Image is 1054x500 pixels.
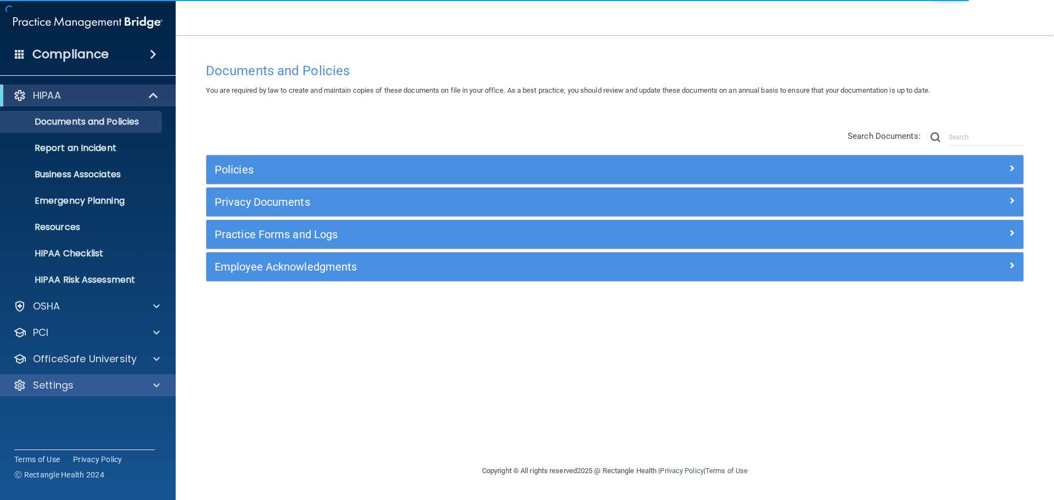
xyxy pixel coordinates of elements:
[33,300,60,313] p: OSHA
[949,129,1024,145] input: Search
[864,422,1041,466] iframe: Drift Widget Chat Controller
[215,261,811,273] h5: Employee Acknowledgments
[215,193,1015,211] a: Privacy Documents
[7,248,157,259] p: HIPAA Checklist
[73,454,122,465] a: Privacy Policy
[13,352,160,366] a: OfficeSafe University
[930,132,940,142] img: ic-search.3b580494.png
[14,454,60,465] a: Terms of Use
[33,326,48,339] p: PCI
[705,467,748,475] a: Terms of Use
[7,116,157,127] p: Documents and Policies
[33,379,74,392] p: Settings
[13,326,160,339] a: PCI
[7,195,157,206] p: Emergency Planning
[7,274,157,285] p: HIPAA Risk Assessment
[33,89,61,102] p: HIPAA
[414,453,815,488] div: Copyright © All rights reserved 2025 @ Rectangle Health | |
[13,300,160,313] a: OSHA
[215,196,811,208] h5: Privacy Documents
[7,169,157,180] p: Business Associates
[660,467,703,475] a: Privacy Policy
[13,89,159,102] a: HIPAA
[7,143,157,154] p: Report an Incident
[215,228,811,240] h5: Practice Forms and Logs
[206,86,930,94] span: You are required by law to create and maintain copies of these documents on file in your office. ...
[215,226,1015,243] a: Practice Forms and Logs
[32,47,109,62] h4: Compliance
[206,64,1024,78] h4: Documents and Policies
[215,161,1015,178] a: Policies
[13,12,162,33] img: PMB logo
[848,131,921,141] span: Search Documents:
[13,379,160,392] a: Settings
[7,222,157,233] p: Resources
[14,469,104,480] span: Ⓒ Rectangle Health 2024
[33,352,137,366] p: OfficeSafe University
[215,164,811,176] h5: Policies
[215,258,1015,276] a: Employee Acknowledgments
